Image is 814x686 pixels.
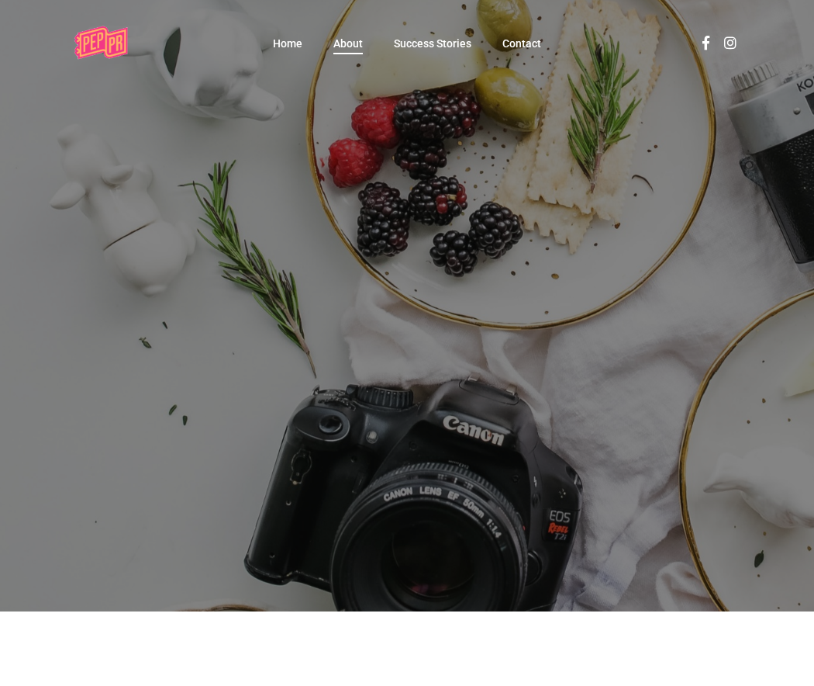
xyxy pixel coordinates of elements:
[333,38,363,49] a: About
[273,37,302,50] span: Home
[394,38,471,49] a: Success Stories
[502,37,541,50] span: Contact
[394,37,471,50] span: Success Stories
[333,37,363,50] span: About
[273,38,302,49] a: Home
[502,38,541,49] a: Contact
